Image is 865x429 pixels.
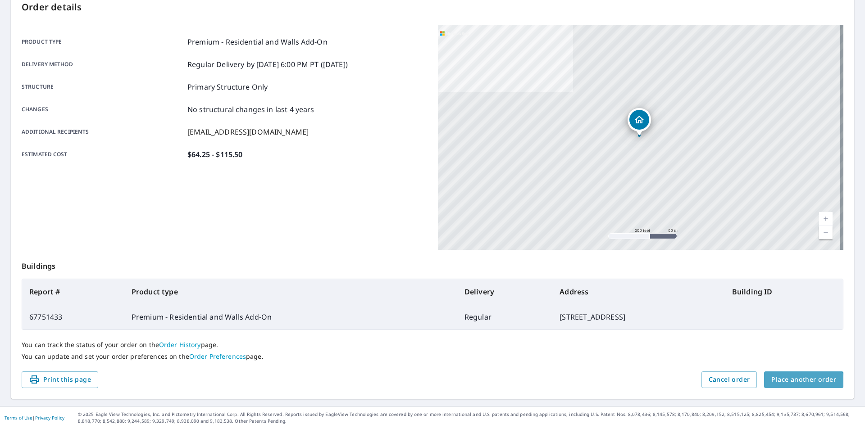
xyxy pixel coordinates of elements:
[628,108,651,136] div: Dropped pin, building 1, Residential property, 24512 22nd Ave Saint Augusta, MN 56301
[701,371,757,388] button: Cancel order
[22,371,98,388] button: Print this page
[457,279,553,304] th: Delivery
[709,374,750,385] span: Cancel order
[22,0,843,14] p: Order details
[725,279,843,304] th: Building ID
[22,250,843,279] p: Buildings
[22,59,184,70] p: Delivery method
[552,279,724,304] th: Address
[22,104,184,115] p: Changes
[187,81,268,92] p: Primary Structure Only
[771,374,836,385] span: Place another order
[29,374,91,385] span: Print this page
[124,304,457,330] td: Premium - Residential and Walls Add-On
[22,126,184,137] p: Additional recipients
[35,415,64,421] a: Privacy Policy
[457,304,553,330] td: Regular
[159,340,201,349] a: Order History
[187,149,242,160] p: $64.25 - $115.50
[22,36,184,47] p: Product type
[22,81,184,92] p: Structure
[819,212,833,226] a: Current Level 17, Zoom In
[189,352,246,361] a: Order Preferences
[5,415,32,421] a: Terms of Use
[187,126,309,137] p: [EMAIL_ADDRESS][DOMAIN_NAME]
[187,36,328,47] p: Premium - Residential and Walls Add-On
[22,352,843,361] p: You can update and set your order preferences on the page.
[764,371,843,388] button: Place another order
[819,226,833,239] a: Current Level 17, Zoom Out
[187,104,314,115] p: No structural changes in last 4 years
[78,411,860,424] p: © 2025 Eagle View Technologies, Inc. and Pictometry International Corp. All Rights Reserved. Repo...
[22,304,124,330] td: 67751433
[552,304,724,330] td: [STREET_ADDRESS]
[22,149,184,160] p: Estimated cost
[22,341,843,349] p: You can track the status of your order on the page.
[187,59,348,70] p: Regular Delivery by [DATE] 6:00 PM PT ([DATE])
[5,415,64,420] p: |
[22,279,124,304] th: Report #
[124,279,457,304] th: Product type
